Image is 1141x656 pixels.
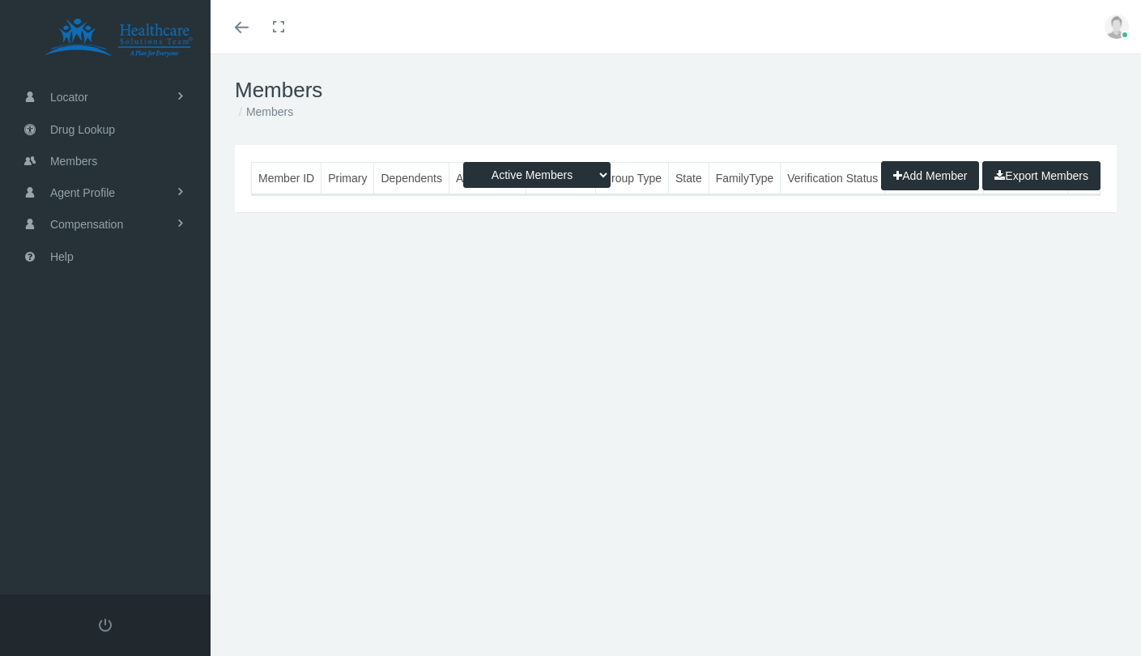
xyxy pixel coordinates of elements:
img: user-placeholder.jpg [1105,15,1129,39]
th: Verification Status [781,163,885,194]
img: HEALTHCARE SOLUTIONS TEAM, LLC [21,18,215,58]
button: Export Members [982,161,1101,190]
th: Member ID [252,163,321,194]
th: Primary [321,163,374,194]
li: Members [235,103,293,121]
th: Group Type [596,163,669,194]
th: State [668,163,709,194]
th: FamilyType [709,163,781,194]
th: Dependents [374,163,449,194]
span: Help [50,241,74,272]
h1: Members [235,78,1117,103]
span: Compensation [50,209,123,240]
span: Locator [50,82,88,113]
th: Agent Name [449,163,526,194]
span: Agent Profile [50,177,115,208]
span: Drug Lookup [50,114,115,145]
span: Members [50,146,97,177]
